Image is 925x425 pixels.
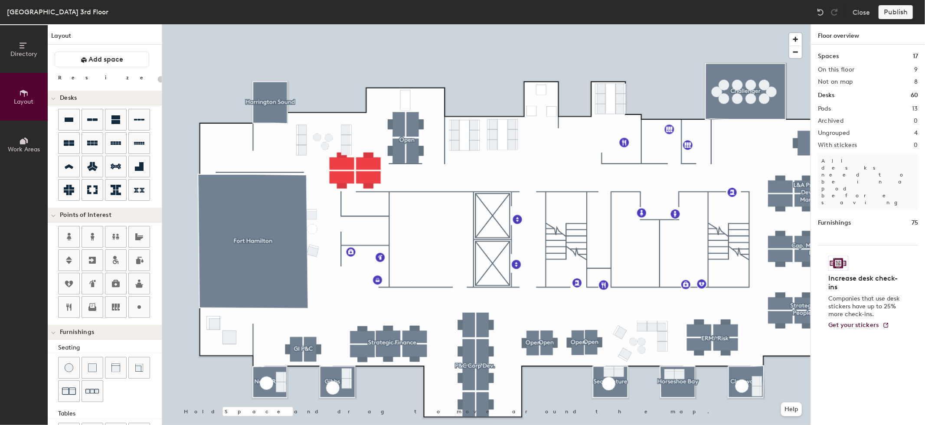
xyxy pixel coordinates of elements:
p: All desks need to be in a pod before saving [818,154,918,209]
img: Couch (x2) [62,384,76,398]
img: Redo [830,8,839,16]
h2: Pods [818,105,831,112]
h1: Spaces [818,52,839,61]
h2: With stickers [818,142,857,149]
h1: Furnishings [818,218,851,228]
h2: Ungrouped [818,130,850,137]
img: Sticker logo [828,256,848,271]
h2: Archived [818,118,843,124]
span: Layout [14,98,34,105]
button: Couch (x2) [58,380,80,402]
span: Add space [89,55,124,64]
h2: Not on map [818,78,853,85]
div: Seating [58,343,162,353]
h1: Desks [818,91,834,100]
button: Close [853,5,870,19]
h1: Floor overview [811,24,925,45]
h2: 0 [914,142,918,149]
span: Work Areas [8,146,40,153]
h4: Increase desk check-ins [828,274,902,291]
img: Stool [65,363,73,372]
button: Help [781,402,802,416]
div: [GEOGRAPHIC_DATA] 3rd Floor [7,7,108,17]
h2: 4 [915,130,918,137]
button: Couch (x3) [82,380,103,402]
h1: Layout [48,31,162,45]
h2: 13 [912,105,918,112]
img: Cushion [88,363,97,372]
button: Couch (corner) [128,357,150,379]
h2: 8 [915,78,918,85]
h2: 9 [915,66,918,73]
button: Stool [58,357,80,379]
span: Get your stickers [828,321,879,329]
img: Couch (corner) [135,363,144,372]
button: Couch (middle) [105,357,127,379]
img: Couch (x3) [85,385,99,398]
span: Desks [60,95,77,101]
img: Undo [816,8,825,16]
span: Directory [10,50,37,58]
h1: 75 [912,218,918,228]
h2: On this floor [818,66,855,73]
h1: 60 [911,91,918,100]
h1: 17 [913,52,918,61]
button: Cushion [82,357,103,379]
p: Companies that use desk stickers have up to 25% more check-ins. [828,295,902,318]
img: Couch (middle) [111,363,120,372]
span: Points of Interest [60,212,111,219]
h2: 0 [914,118,918,124]
div: Tables [58,409,162,418]
span: Furnishings [60,329,94,336]
div: Resize [58,74,154,81]
button: Add space [55,52,149,67]
a: Get your stickers [828,322,889,329]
